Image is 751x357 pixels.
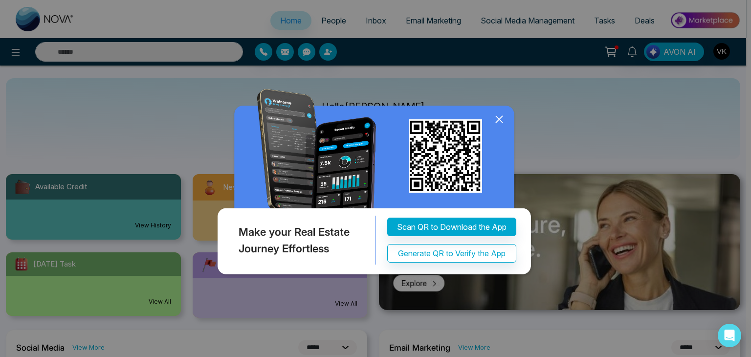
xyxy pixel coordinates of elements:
[387,218,516,237] button: Scan QR to Download the App
[718,324,741,347] div: Open Intercom Messenger
[215,89,536,279] img: QRModal
[387,245,516,263] button: Generate QR to Verify the App
[409,119,482,193] img: qr_for_download_app.png
[215,216,375,265] div: Make your Real Estate Journey Effortless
